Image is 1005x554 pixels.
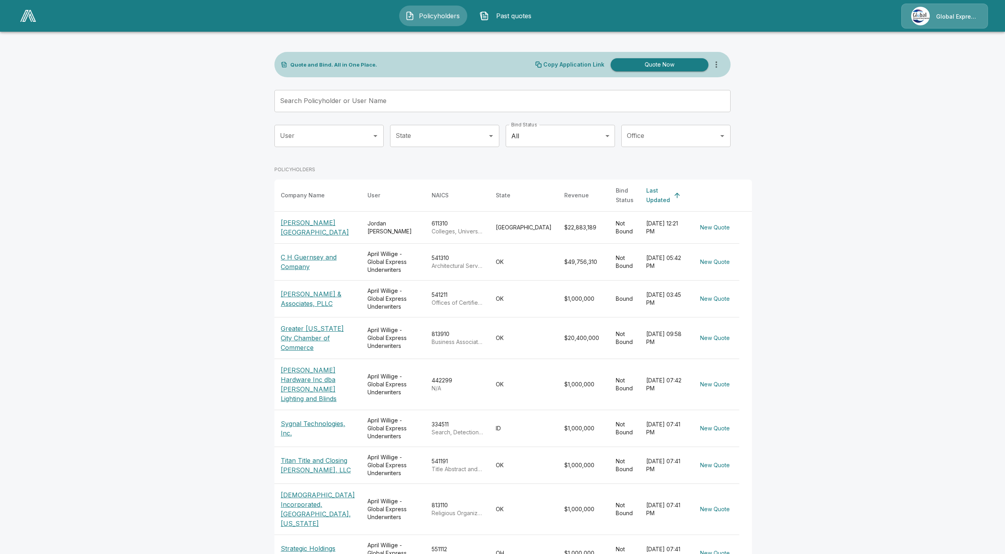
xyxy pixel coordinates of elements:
p: Religious Organizations [432,509,483,517]
div: User [367,191,380,200]
p: [PERSON_NAME] Hardware Inc dba [PERSON_NAME] Lighting and Blinds [281,365,355,403]
p: Greater [US_STATE] City Chamber of Commerce [281,324,355,352]
div: April Willige - Global Express Underwriters [367,416,419,440]
div: 541211 [432,291,483,307]
p: [DEMOGRAPHIC_DATA] Incorporated, [GEOGRAPHIC_DATA], [US_STATE] [281,490,355,528]
div: April Willige - Global Express Underwriters [367,497,419,521]
td: $22,883,189 [558,212,609,244]
td: Not Bound [609,317,640,359]
button: New Quote [697,292,733,306]
p: N/A [432,384,483,392]
td: [GEOGRAPHIC_DATA] [489,212,558,244]
span: Past quotes [492,11,536,21]
p: Sygnal Technologies, Inc. [281,419,355,438]
button: Open [485,130,497,141]
td: OK [489,244,558,281]
button: New Quote [697,255,733,269]
td: [DATE] 07:42 PM [640,359,691,410]
p: Global Express Underwriters [936,13,978,21]
td: [DATE] 07:41 PM [640,410,691,447]
div: 813910 [432,330,483,346]
button: New Quote [697,502,733,517]
div: 541310 [432,254,483,270]
img: Past quotes Icon [480,11,489,21]
td: OK [489,484,558,535]
div: Company Name [281,191,325,200]
td: Not Bound [609,244,640,281]
div: NAICS [432,191,449,200]
p: Colleges, Universities, and Professional Schools [432,227,483,235]
div: 541191 [432,457,483,473]
a: Quote Now [607,58,708,71]
a: Agency IconGlobal Express Underwriters [901,4,988,29]
p: POLICYHOLDERS [274,166,315,173]
td: $1,000,000 [558,410,609,447]
td: Not Bound [609,212,640,244]
td: $1,000,000 [558,447,609,484]
p: Titan Title and Closing [PERSON_NAME], LLC [281,456,355,475]
td: OK [489,359,558,410]
button: Open [370,130,381,141]
button: New Quote [697,458,733,473]
div: Revenue [564,191,589,200]
img: AA Logo [20,10,36,22]
button: Open [717,130,728,141]
td: Bound [609,281,640,317]
div: All [506,125,615,147]
div: April Willige - Global Express Underwriters [367,326,419,350]
button: New Quote [697,331,733,346]
button: New Quote [697,421,733,436]
td: ID [489,410,558,447]
button: Policyholders IconPolicyholders [399,6,467,26]
td: $49,756,310 [558,244,609,281]
button: Past quotes IconPast quotes [474,6,542,26]
div: 611310 [432,220,483,235]
div: 334511 [432,420,483,436]
div: April Willige - Global Express Underwriters [367,453,419,477]
td: [DATE] 07:41 PM [640,484,691,535]
td: Not Bound [609,359,640,410]
td: OK [489,317,558,359]
td: [DATE] 07:41 PM [640,447,691,484]
td: OK [489,447,558,484]
div: April Willige - Global Express Underwriters [367,250,419,274]
p: Title Abstract and Settlement Offices [432,465,483,473]
div: 442299 [432,376,483,392]
p: C H Guernsey and Company [281,252,355,271]
td: [DATE] 03:45 PM [640,281,691,317]
td: $20,400,000 [558,317,609,359]
td: [DATE] 09:58 PM [640,317,691,359]
div: April Willige - Global Express Underwriters [367,373,419,396]
td: Not Bound [609,410,640,447]
td: $1,000,000 [558,484,609,535]
img: Policyholders Icon [405,11,415,21]
td: OK [489,281,558,317]
button: Quote Now [611,58,708,71]
p: Architectural Services [432,262,483,270]
div: Last Updated [646,186,670,205]
div: State [496,191,510,200]
p: Quote and Bind. All in One Place. [290,62,377,67]
td: $1,000,000 [558,281,609,317]
label: Bind Status [511,121,537,128]
p: Copy Application Link [543,62,604,67]
td: Not Bound [609,484,640,535]
td: $1,000,000 [558,359,609,410]
th: Bind Status [609,180,640,212]
p: Search, Detection, Navigation, Guidance, Aeronautical, and Nautical System and Instrument Manufac... [432,428,483,436]
td: Not Bound [609,447,640,484]
button: more [708,57,724,73]
button: New Quote [697,377,733,392]
img: Agency Icon [911,7,930,25]
td: [DATE] 05:42 PM [640,244,691,281]
div: Jordan [PERSON_NAME] [367,220,419,235]
p: [PERSON_NAME] & Associates, PLLC [281,289,355,308]
div: 813110 [432,501,483,517]
span: Policyholders [418,11,461,21]
p: Business Associations [432,338,483,346]
p: Offices of Certified Public Accountants [432,299,483,307]
td: [DATE] 12:21 PM [640,212,691,244]
div: April Willige - Global Express Underwriters [367,287,419,311]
